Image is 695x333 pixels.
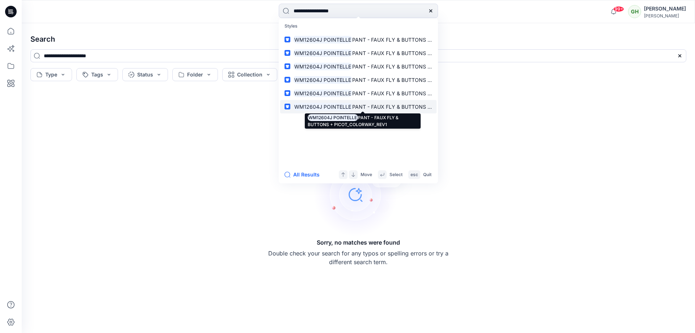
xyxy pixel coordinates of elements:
[280,20,437,33] p: Styles
[352,63,495,70] span: PANT - FAUX FLY & BUTTONS + PICOT_COLORWAY _REV2
[644,13,686,18] div: [PERSON_NAME]
[76,68,118,81] button: Tags
[317,238,400,247] h5: Sorry, no matches were found
[285,170,324,179] button: All Results
[352,90,492,96] span: PANT - FAUX FLY & BUTTONS + PICOT_COLORWAY REV1
[389,171,403,179] p: Select
[280,60,437,73] a: WM12604J POINTELLEPANT - FAUX FLY & BUTTONS + PICOT_COLORWAY _REV2
[268,249,449,266] p: Double check your search for any typos or spelling errors or try a different search term.
[172,68,218,81] button: Folder
[30,68,72,81] button: Type
[122,68,168,81] button: Status
[313,151,415,238] img: Sorry, no matches were found
[222,68,277,81] button: Collection
[293,76,352,84] mark: WM12604J POINTELLE
[280,87,437,100] a: WM12604J POINTELLEPANT - FAUX FLY & BUTTONS + PICOT_COLORWAY REV1
[352,77,486,83] span: PANT - FAUX FLY & BUTTONS + PICOT_COLORWAY (1)
[280,46,437,60] a: WM12604J POINTELLEPANT - FAUX FLY & BUTTONS + PICOT_COLORWAY _REV1
[644,4,686,13] div: [PERSON_NAME]
[293,36,352,44] mark: WM12604J POINTELLE
[352,50,494,56] span: PANT - FAUX FLY & BUTTONS + PICOT_COLORWAY _REV1
[628,5,641,18] div: GH
[293,103,352,111] mark: WM12604J POINTELLE
[293,49,352,57] mark: WM12604J POINTELLE
[280,33,437,46] a: WM12604J POINTELLEPANT - FAUX FLY & BUTTONS + PICOT
[423,171,431,179] p: Quit
[280,100,437,113] a: WM12604J POINTELLEPANT - FAUX FLY & BUTTONS + PICOT_COLORWAY_REV1
[280,73,437,87] a: WM12604J POINTELLEPANT - FAUX FLY & BUTTONS + PICOT_COLORWAY (1)
[293,89,352,97] mark: WM12604J POINTELLE
[410,171,418,179] p: esc
[352,104,493,110] span: PANT - FAUX FLY & BUTTONS + PICOT_COLORWAY_REV1
[25,29,692,49] h4: Search
[352,37,448,43] span: PANT - FAUX FLY & BUTTONS + PICOT
[293,62,352,71] mark: WM12604J POINTELLE
[613,6,624,12] span: 99+
[361,171,372,179] p: Move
